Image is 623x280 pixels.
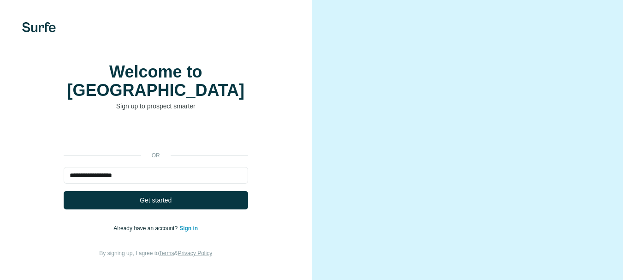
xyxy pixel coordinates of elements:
button: Get started [64,191,248,209]
span: Get started [140,196,172,205]
p: or [141,151,171,160]
img: Surfe's logo [22,22,56,32]
iframe: Sign in with Google Button [59,125,253,145]
span: By signing up, I agree to & [99,250,212,256]
a: Terms [159,250,174,256]
span: Already have an account? [113,225,179,232]
a: Sign in [179,225,198,232]
a: Privacy Policy [178,250,212,256]
h1: Welcome to [GEOGRAPHIC_DATA] [64,63,248,100]
p: Sign up to prospect smarter [64,101,248,111]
